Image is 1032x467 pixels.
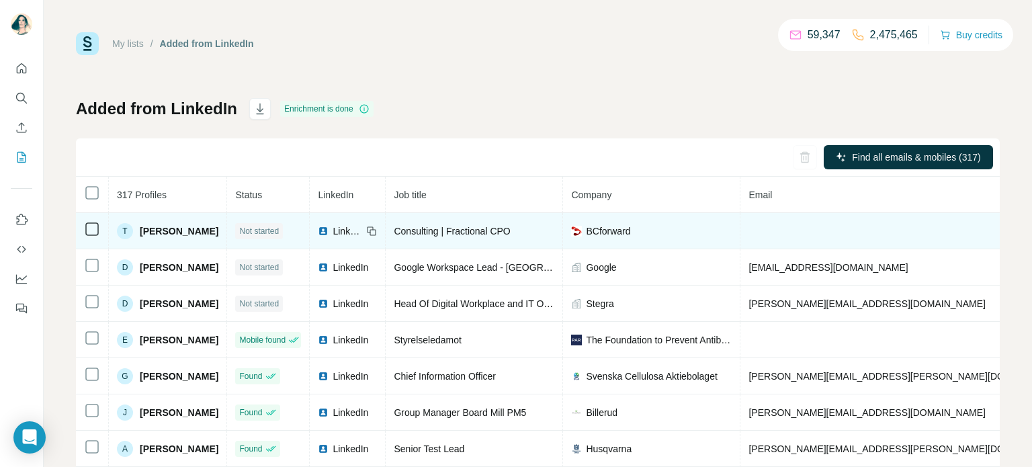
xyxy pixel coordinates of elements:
img: company-logo [571,443,582,454]
span: Husqvarna [586,442,632,456]
span: Group Manager Board Mill PM5 [394,407,526,418]
img: LinkedIn logo [318,262,329,273]
img: LinkedIn logo [318,298,329,309]
button: Search [11,86,32,110]
div: E [117,332,133,348]
span: Google Workspace Lead - [GEOGRAPHIC_DATA] [394,262,603,273]
span: [PERSON_NAME] [140,297,218,310]
h1: Added from LinkedIn [76,98,237,120]
span: Not started [239,225,279,237]
span: Email [748,189,772,200]
span: Mobile found [239,334,286,346]
span: Find all emails & mobiles (317) [852,151,980,164]
div: D [117,296,133,312]
span: LinkedIn [333,442,368,456]
div: Open Intercom Messenger [13,421,46,454]
span: LinkedIn [318,189,353,200]
span: 317 Profiles [117,189,167,200]
img: company-logo [571,371,582,382]
button: Use Surfe on LinkedIn [11,208,32,232]
span: LinkedIn [333,297,368,310]
img: company-logo [571,335,582,345]
button: Find all emails & mobiles (317) [824,145,993,169]
button: Dashboard [11,267,32,291]
span: [PERSON_NAME] [140,370,218,383]
span: Company [571,189,611,200]
span: Head Of Digital Workplace and IT Operations [394,298,582,309]
span: LinkedIn [333,261,368,274]
span: Status [235,189,262,200]
li: / [150,37,153,50]
img: company-logo [571,226,582,237]
button: Buy credits [940,26,1002,44]
span: Svenska Cellulosa Aktiebolaget [586,370,717,383]
span: [PERSON_NAME][EMAIL_ADDRESS][DOMAIN_NAME] [748,407,985,418]
button: Enrich CSV [11,116,32,140]
span: Google [586,261,616,274]
span: Found [239,407,262,419]
button: My lists [11,145,32,169]
span: Not started [239,298,279,310]
span: Consulting | Fractional CPO [394,226,510,237]
img: LinkedIn logo [318,407,329,418]
span: Styrelseledamot [394,335,461,345]
span: BCforward [586,224,630,238]
span: LinkedIn [333,406,368,419]
button: Quick start [11,56,32,81]
div: G [117,368,133,384]
img: LinkedIn logo [318,226,329,237]
button: Feedback [11,296,32,321]
span: [PERSON_NAME] [140,442,218,456]
img: company-logo [571,407,582,418]
span: Senior Test Lead [394,443,464,454]
span: Found [239,370,262,382]
span: [PERSON_NAME] [140,224,218,238]
div: Added from LinkedIn [160,37,254,50]
img: LinkedIn logo [318,335,329,345]
div: A [117,441,133,457]
span: Job title [394,189,426,200]
span: [EMAIL_ADDRESS][DOMAIN_NAME] [748,262,908,273]
p: 59,347 [808,27,841,43]
img: LinkedIn logo [318,371,329,382]
span: Stegra [586,297,613,310]
span: LinkedIn [333,333,368,347]
span: [PERSON_NAME] [140,261,218,274]
div: T [117,223,133,239]
p: 2,475,465 [870,27,918,43]
span: [PERSON_NAME][EMAIL_ADDRESS][DOMAIN_NAME] [748,298,985,309]
span: [PERSON_NAME] [140,406,218,419]
img: Surfe Logo [76,32,99,55]
a: My lists [112,38,144,49]
div: Enrichment is done [280,101,374,117]
span: Chief Information Officer [394,371,495,382]
span: Billerud [586,406,617,419]
div: D [117,259,133,275]
span: LinkedIn [333,224,362,238]
span: LinkedIn [333,370,368,383]
img: LinkedIn logo [318,443,329,454]
span: The Foundation to Prevent Antibiotic Resistance [586,333,732,347]
span: Found [239,443,262,455]
span: Not started [239,261,279,273]
span: [PERSON_NAME] [140,333,218,347]
div: J [117,405,133,421]
img: Avatar [11,13,32,35]
button: Use Surfe API [11,237,32,261]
